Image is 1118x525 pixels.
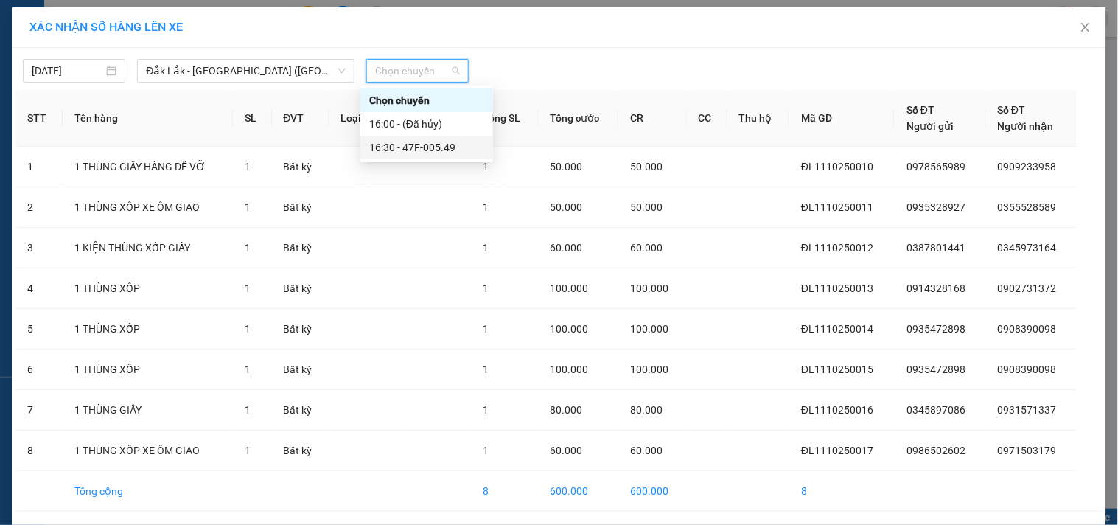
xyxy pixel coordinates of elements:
[369,92,484,108] div: Chọn chuyến
[998,445,1057,456] span: 0971503179
[630,445,663,456] span: 60.000
[550,282,588,294] span: 100.000
[272,431,329,471] td: Bất kỳ
[906,445,965,456] span: 0986502602
[15,431,63,471] td: 8
[233,90,272,147] th: SL
[801,445,873,456] span: ĐL1110250017
[272,187,329,228] td: Bất kỳ
[630,404,663,416] span: 80.000
[369,116,484,132] div: 16:00 - (Đã hủy)
[162,69,237,94] span: AMATA
[727,90,790,147] th: Thu hộ
[272,268,329,309] td: Bất kỳ
[13,46,130,66] div: 0382294563
[801,282,873,294] span: ĐL1110250013
[245,404,251,416] span: 1
[998,242,1057,254] span: 0345973164
[998,201,1057,213] span: 0355528589
[906,104,934,116] span: Số ĐT
[11,105,34,120] span: CR :
[15,350,63,390] td: 6
[272,90,329,147] th: ĐVT
[483,201,489,213] span: 1
[63,147,233,187] td: 1 THÙNG GIẤY HÀNG DỄ VỠ
[360,88,493,112] div: Chọn chuyến
[618,90,686,147] th: CR
[15,147,63,187] td: 1
[483,445,489,456] span: 1
[801,161,873,173] span: ĐL1110250010
[272,390,329,431] td: Bất kỳ
[998,323,1057,335] span: 0908390098
[272,309,329,350] td: Bất kỳ
[29,20,183,34] span: XÁC NHẬN SỐ HÀNG LÊN XE
[906,282,965,294] span: 0914328168
[15,390,63,431] td: 7
[63,471,233,512] td: Tổng cộng
[245,201,251,213] span: 1
[550,323,588,335] span: 100.000
[245,445,251,456] span: 1
[63,187,233,228] td: 1 THÙNG XỐP XE ÔM GIAO
[245,282,251,294] span: 1
[483,282,489,294] span: 1
[63,268,233,309] td: 1 THÙNG XỐP
[141,77,162,92] span: DĐ:
[630,282,668,294] span: 100.000
[1065,7,1106,49] button: Close
[906,323,965,335] span: 0935472898
[998,161,1057,173] span: 0909233958
[550,445,582,456] span: 60.000
[618,471,686,512] td: 600.000
[11,103,133,121] div: 110.000
[483,323,489,335] span: 1
[63,431,233,471] td: 1 THÙNG XỐP XE ÔM GIAO
[550,364,588,375] span: 100.000
[998,364,1057,375] span: 0908390098
[1080,21,1091,33] span: close
[538,90,618,147] th: Tổng cước
[550,242,582,254] span: 60.000
[906,404,965,416] span: 0345897086
[906,201,965,213] span: 0935328927
[245,161,251,173] span: 1
[483,404,489,416] span: 1
[998,282,1057,294] span: 0902731372
[375,60,460,82] span: Chọn chuyến
[801,242,873,254] span: ĐL1110250012
[630,201,663,213] span: 50.000
[483,161,489,173] span: 1
[998,404,1057,416] span: 0931571337
[906,242,965,254] span: 0387801441
[630,323,668,335] span: 100.000
[141,14,176,29] span: Nhận:
[245,364,251,375] span: 1
[63,309,233,350] td: 1 THÙNG XỐP
[141,13,244,48] div: DỌC ĐƯỜNG
[63,350,233,390] td: 1 THÙNG XỐP
[801,404,873,416] span: ĐL1110250016
[630,242,663,254] span: 60.000
[538,471,618,512] td: 600.000
[550,161,582,173] span: 50.000
[906,161,965,173] span: 0978565989
[687,90,727,147] th: CC
[483,242,489,254] span: 1
[15,228,63,268] td: 3
[471,90,538,147] th: Tổng SL
[998,120,1054,132] span: Người nhận
[15,268,63,309] td: 4
[801,323,873,335] span: ĐL1110250014
[63,90,233,147] th: Tên hàng
[15,309,63,350] td: 5
[801,364,873,375] span: ĐL1110250015
[471,471,538,512] td: 8
[630,161,663,173] span: 50.000
[32,63,103,79] input: 11/10/2025
[272,350,329,390] td: Bất kỳ
[789,90,895,147] th: Mã GD
[245,242,251,254] span: 1
[550,201,582,213] span: 50.000
[272,228,329,268] td: Bất kỳ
